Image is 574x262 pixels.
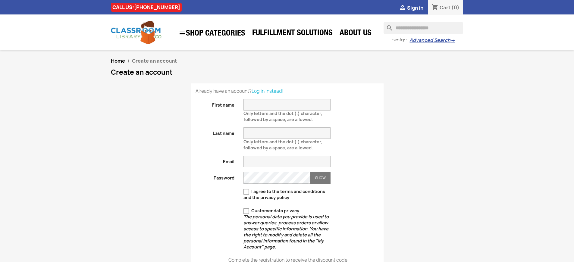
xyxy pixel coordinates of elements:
span: Only letters and the dot (.) character, followed by a space, are allowed. [243,108,322,122]
a: SHOP CATEGORIES [176,27,248,40]
a: Advanced Search→ [409,37,455,43]
label: First name [191,99,239,108]
span: Only letters and the dot (.) character, followed by a space, are allowed. [243,136,322,151]
input: Search [384,22,463,34]
i:  [179,30,186,37]
i:  [399,5,406,12]
a: [PHONE_NUMBER] [134,4,180,11]
span: Sign in [407,5,423,11]
p: Already have an account? [196,88,379,94]
label: I agree to the terms and conditions and the privacy policy [243,189,331,201]
label: Last name [191,127,239,136]
label: Customer data privacy [243,208,331,250]
i: shopping_cart [431,4,439,11]
a: Home [111,58,125,64]
span: - or try - [392,37,409,43]
span: Create an account [132,58,177,64]
span: → [450,37,455,43]
a: About Us [337,28,375,40]
input: Password input [243,172,310,184]
label: Email [191,156,239,165]
h1: Create an account [111,69,463,76]
button: Show [310,172,331,184]
label: Password [191,172,239,181]
img: Classroom Library Company [111,21,162,44]
i: search [384,22,391,29]
span: (0) [451,4,460,11]
span: Cart [440,4,450,11]
a:  Sign in [399,5,423,11]
em: The personal data you provide is used to answer queries, process orders or allow access to specif... [243,214,329,250]
a: Fulfillment Solutions [249,28,336,40]
a: Log in instead! [252,88,284,94]
div: CALL US: [111,3,182,12]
